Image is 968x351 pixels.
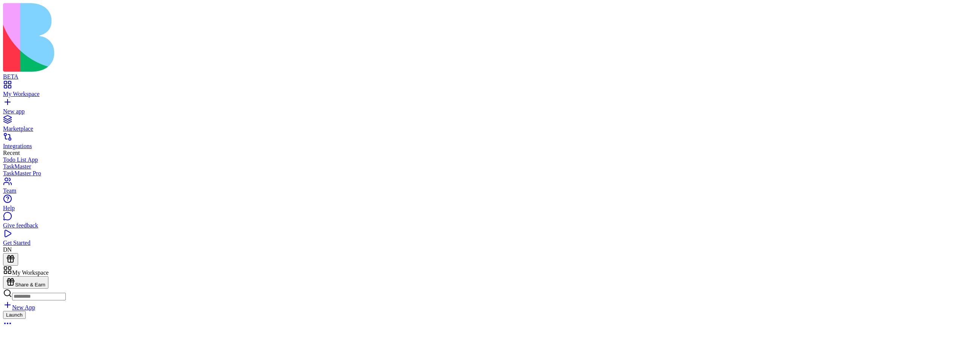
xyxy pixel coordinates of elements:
div: Marketplace [3,125,965,132]
button: Share & Earn [3,276,48,289]
span: Share & Earn [15,282,45,288]
a: Give feedback [3,215,965,229]
span: Recent [3,150,20,156]
div: Help [3,205,965,212]
div: Give feedback [3,222,965,229]
a: New app [3,101,965,115]
a: Todo List App [3,156,965,163]
span: My Workspace [12,269,49,276]
div: My Workspace [3,91,965,97]
div: BETA [3,73,965,80]
a: Get Started [3,233,965,246]
a: TaskMaster [3,163,965,170]
a: TaskMaster Pro [3,170,965,177]
a: Integrations [3,136,965,150]
a: Help [3,198,965,212]
a: Marketplace [3,119,965,132]
a: New App [3,304,35,311]
a: Team [3,181,965,194]
div: Get Started [3,240,965,246]
button: Launch [3,311,26,319]
img: logo [3,3,307,72]
div: New app [3,108,965,115]
span: DN [3,246,12,253]
a: BETA [3,66,965,80]
div: Integrations [3,143,965,150]
a: My Workspace [3,84,965,97]
div: Team [3,187,965,194]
